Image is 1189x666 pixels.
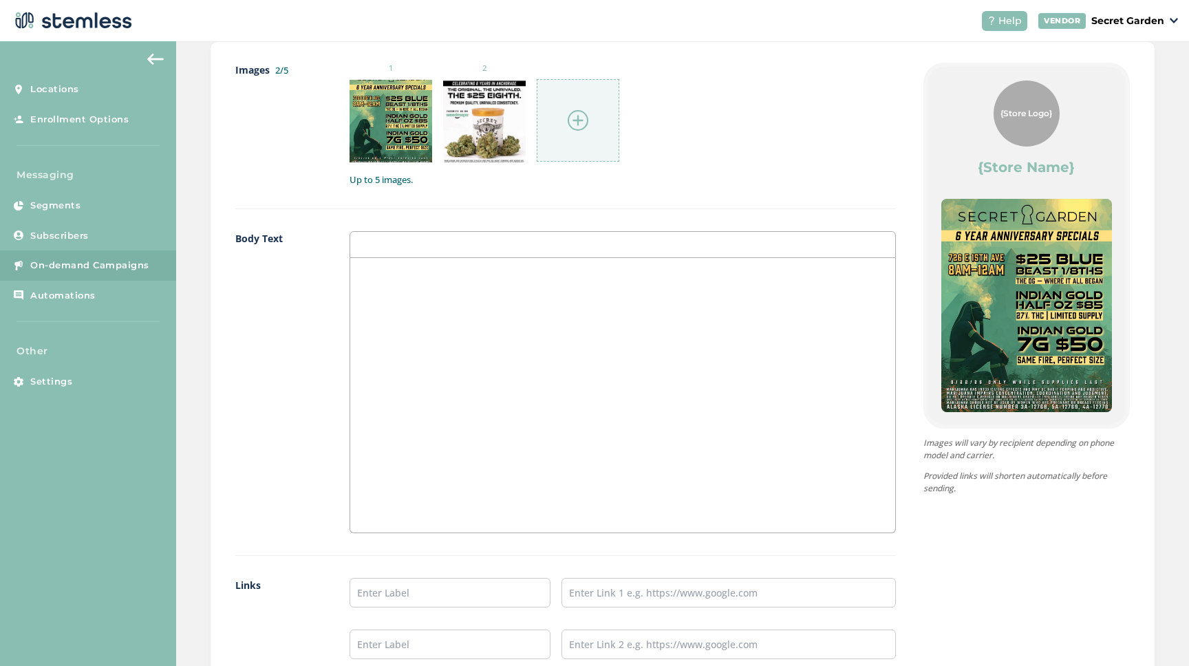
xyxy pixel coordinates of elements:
[1170,18,1178,23] img: icon_down-arrow-small-66adaf34.svg
[1120,600,1189,666] iframe: Chat Widget
[1006,420,1027,441] button: Item 0
[978,158,1075,177] label: {Store Name}
[30,113,129,127] span: Enrollment Options
[998,14,1022,28] span: Help
[923,470,1130,495] p: Provided links will shorten automatically before sending.
[941,199,1112,412] img: Z
[11,7,132,34] img: logo-dark-0685b13c.svg
[30,289,96,303] span: Automations
[30,375,72,389] span: Settings
[350,63,432,74] small: 1
[987,17,996,25] img: icon-help-white-03924b79.svg
[443,63,526,74] small: 2
[30,259,149,272] span: On-demand Campaigns
[561,578,896,608] input: Enter Link 1 e.g. https://www.google.com
[923,437,1130,462] p: Images will vary by recipient depending on phone model and carrier.
[235,231,323,533] label: Body Text
[1091,14,1164,28] p: Secret Garden
[1038,13,1086,29] div: VENDOR
[30,83,79,96] span: Locations
[1000,107,1052,120] span: {Store Logo}
[350,630,550,659] input: Enter Label
[443,80,526,162] img: 2Q==
[350,173,895,187] label: Up to 5 images.
[235,63,323,186] label: Images
[350,80,432,162] img: Z
[147,54,164,65] img: icon-arrow-back-accent-c549486e.svg
[30,229,89,243] span: Subscribers
[568,110,588,131] img: icon-circle-plus-45441306.svg
[1027,420,1047,441] button: Item 1
[275,64,288,76] label: 2/5
[561,630,896,659] input: Enter Link 2 e.g. https://www.google.com
[350,578,550,608] input: Enter Label
[30,199,81,213] span: Segments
